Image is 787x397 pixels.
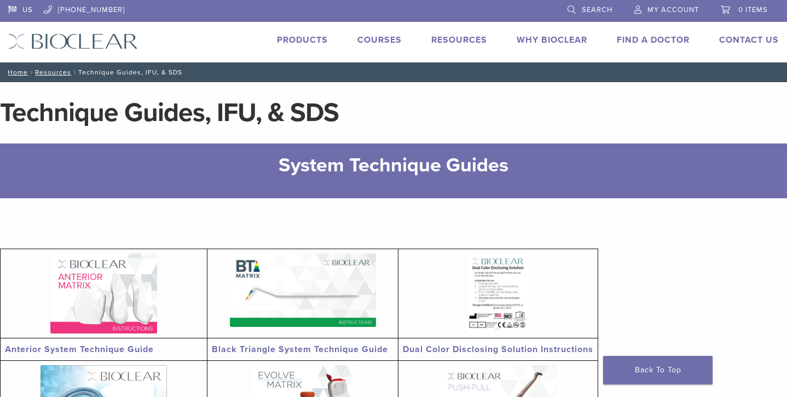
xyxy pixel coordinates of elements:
[4,68,28,76] a: Home
[431,34,487,45] a: Resources
[212,344,388,355] a: Black Triangle System Technique Guide
[738,5,768,14] span: 0 items
[617,34,690,45] a: Find A Doctor
[140,152,648,179] h2: System Technique Guides
[517,34,587,45] a: Why Bioclear
[647,5,699,14] span: My Account
[277,34,328,45] a: Products
[35,68,71,76] a: Resources
[8,33,138,49] img: Bioclear
[71,70,78,75] span: /
[28,70,35,75] span: /
[582,5,612,14] span: Search
[5,344,154,355] a: Anterior System Technique Guide
[403,344,593,355] a: Dual Color Disclosing Solution Instructions
[357,34,402,45] a: Courses
[603,356,713,384] a: Back To Top
[719,34,779,45] a: Contact Us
